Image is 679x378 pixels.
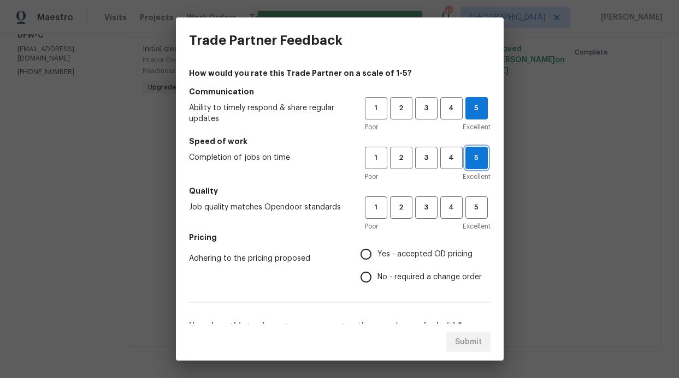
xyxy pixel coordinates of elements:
h4: How would you rate this Trade Partner on a scale of 1-5? [189,68,491,79]
span: Yes - accepted OD pricing [377,249,473,260]
button: 5 [465,196,488,219]
button: 3 [415,196,438,219]
button: 5 [465,97,488,119]
span: 2 [391,152,411,164]
h5: Speed of work [189,136,491,147]
span: 5 [466,102,487,115]
span: 3 [416,201,436,214]
span: Excellent [463,221,491,232]
span: Completion of jobs on time [189,152,347,163]
span: Excellent [463,122,491,133]
h5: Quality [189,185,491,196]
span: 5 [466,152,487,164]
button: 4 [440,97,463,119]
h3: Trade Partner Feedback [189,33,343,48]
button: 1 [365,147,387,169]
button: 2 [390,147,412,169]
span: 2 [391,102,411,115]
span: Adhering to the pricing proposed [189,253,343,264]
span: 5 [467,201,487,214]
div: Pricing [361,243,491,289]
span: 1 [366,102,386,115]
span: 1 [366,201,386,214]
span: Job quality matches Opendoor standards [189,202,347,213]
h5: Pricing [189,232,491,243]
span: Excellent [463,171,491,182]
span: Ability to timely respond & share regular updates [189,103,347,124]
h5: How does this trade partner compare to others you’ve worked with? [189,320,491,331]
button: 5 [465,147,488,169]
button: 3 [415,147,438,169]
span: 3 [416,102,436,115]
span: 4 [441,152,462,164]
span: 4 [441,102,462,115]
span: Poor [365,122,378,133]
span: Poor [365,221,378,232]
button: 1 [365,97,387,119]
button: 1 [365,196,387,219]
span: 3 [416,152,436,164]
span: 4 [441,201,462,214]
span: No - required a change order [377,272,482,283]
button: 4 [440,147,463,169]
button: 3 [415,97,438,119]
span: 1 [366,152,386,164]
button: 2 [390,97,412,119]
button: 2 [390,196,412,219]
h5: Communication [189,86,491,97]
span: 2 [391,201,411,214]
span: Poor [365,171,378,182]
button: 4 [440,196,463,219]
